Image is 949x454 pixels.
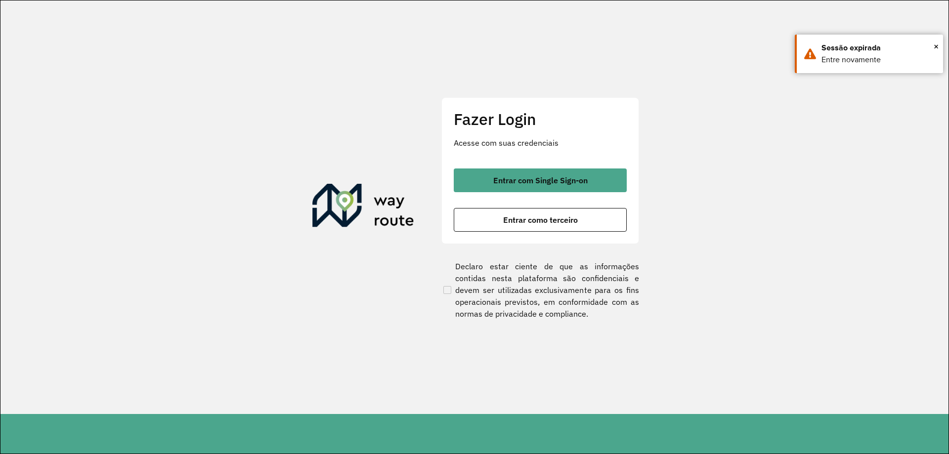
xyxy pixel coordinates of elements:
button: button [454,168,627,192]
button: Close [934,39,939,54]
span: Entrar como terceiro [503,216,578,224]
div: Sessão expirada [821,42,936,54]
h2: Fazer Login [454,110,627,128]
p: Acesse com suas credenciais [454,137,627,149]
div: Entre novamente [821,54,936,66]
img: Roteirizador AmbevTech [312,184,414,231]
span: Entrar com Single Sign-on [493,176,588,184]
span: × [934,39,939,54]
label: Declaro estar ciente de que as informações contidas nesta plataforma são confidenciais e devem se... [441,260,639,320]
button: button [454,208,627,232]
